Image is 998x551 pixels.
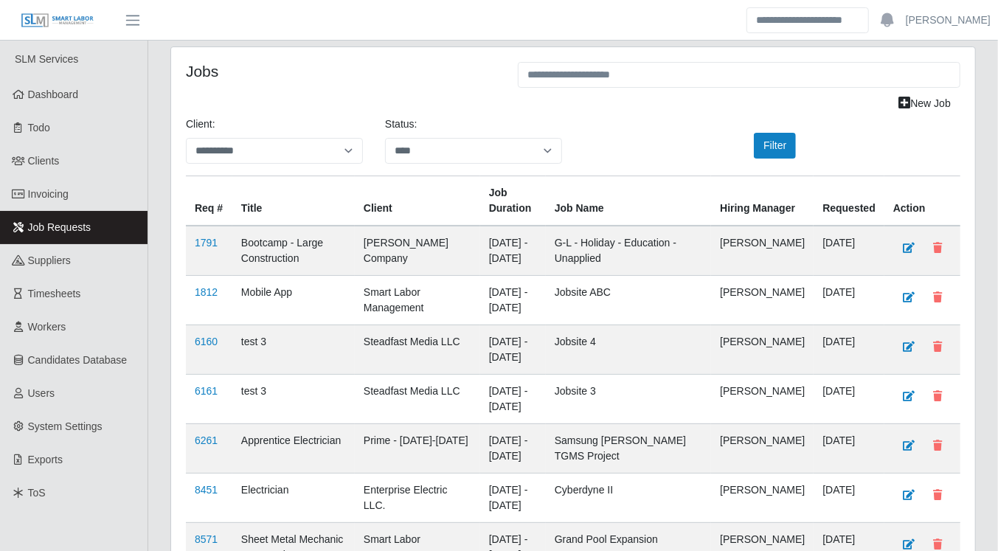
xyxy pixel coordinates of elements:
td: Prime - [DATE]-[DATE] [355,423,480,473]
label: Status: [385,117,417,132]
button: Filter [754,133,796,159]
td: [PERSON_NAME] [711,275,814,325]
span: Suppliers [28,254,71,266]
td: [PERSON_NAME] [711,226,814,276]
a: 6160 [195,336,218,347]
th: Requested [814,176,884,226]
th: Job Duration [480,176,546,226]
th: Req # [186,176,232,226]
td: Steadfast Media LLC [355,325,480,374]
span: Job Requests [28,221,91,233]
th: Title [232,176,355,226]
td: Bootcamp - Large Construction [232,226,355,276]
td: [DATE] - [DATE] [480,275,546,325]
td: [DATE] [814,275,884,325]
td: [DATE] - [DATE] [480,423,546,473]
td: [DATE] [814,325,884,374]
td: Steadfast Media LLC [355,374,480,423]
td: G-L - Holiday - Education - Unapplied [546,226,711,276]
td: Jobsite 3 [546,374,711,423]
a: 8571 [195,533,218,545]
td: [PERSON_NAME] [711,325,814,374]
input: Search [746,7,869,33]
td: Jobsite 4 [546,325,711,374]
a: 1812 [195,286,218,298]
td: Apprentice Electrician [232,423,355,473]
td: test 3 [232,374,355,423]
span: Dashboard [28,89,79,100]
td: Smart Labor Management [355,275,480,325]
span: ToS [28,487,46,499]
td: Samsung [PERSON_NAME] TGMS Project [546,423,711,473]
td: [PERSON_NAME] [711,423,814,473]
td: Cyberdyne II [546,473,711,522]
td: Enterprise Electric LLC. [355,473,480,522]
a: 6261 [195,434,218,446]
td: [DATE] - [DATE] [480,226,546,276]
a: [PERSON_NAME] [906,13,991,28]
td: [DATE] [814,374,884,423]
label: Client: [186,117,215,132]
td: [PERSON_NAME] [711,374,814,423]
td: [DATE] [814,473,884,522]
img: SLM Logo [21,13,94,29]
span: Timesheets [28,288,81,299]
td: [DATE] - [DATE] [480,374,546,423]
span: Users [28,387,55,399]
td: [DATE] - [DATE] [480,473,546,522]
span: Exports [28,454,63,465]
th: Job Name [546,176,711,226]
a: 6161 [195,385,218,397]
th: Action [884,176,960,226]
td: Mobile App [232,275,355,325]
th: Client [355,176,480,226]
span: SLM Services [15,53,78,65]
span: Invoicing [28,188,69,200]
td: [DATE] [814,423,884,473]
a: 1791 [195,237,218,249]
span: Workers [28,321,66,333]
td: Electrician [232,473,355,522]
td: [PERSON_NAME] Company [355,226,480,276]
td: Jobsite ABC [546,275,711,325]
td: test 3 [232,325,355,374]
h4: Jobs [186,62,496,80]
th: Hiring Manager [711,176,814,226]
span: System Settings [28,420,103,432]
span: Candidates Database [28,354,128,366]
td: [DATE] [814,226,884,276]
span: Todo [28,122,50,134]
td: [PERSON_NAME] [711,473,814,522]
td: [DATE] - [DATE] [480,325,546,374]
a: 8451 [195,484,218,496]
a: New Job [890,91,960,117]
span: Clients [28,155,60,167]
